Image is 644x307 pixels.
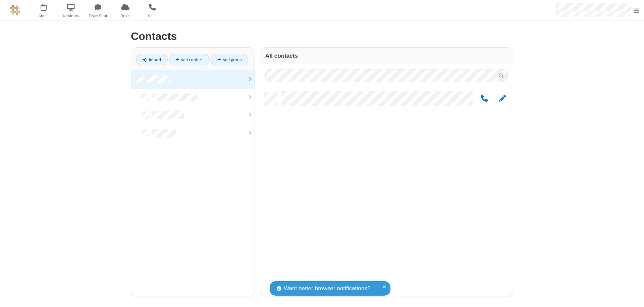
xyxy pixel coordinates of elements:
[136,54,168,65] a: Import
[478,95,491,103] button: Call by phone
[260,87,513,297] div: grid
[86,13,111,19] span: Team Chat
[169,54,210,65] a: Add contact
[113,13,138,19] span: Drive
[58,13,84,19] span: Webinars
[265,53,508,59] h3: All contacts
[140,13,165,19] span: Calls
[131,30,513,42] h2: Contacts
[496,95,509,103] button: Edit
[284,284,370,293] span: Want better browser notifications?
[31,13,56,19] span: Meet
[211,54,248,65] a: Add group
[10,5,20,15] img: QA Selenium DO NOT DELETE OR CHANGE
